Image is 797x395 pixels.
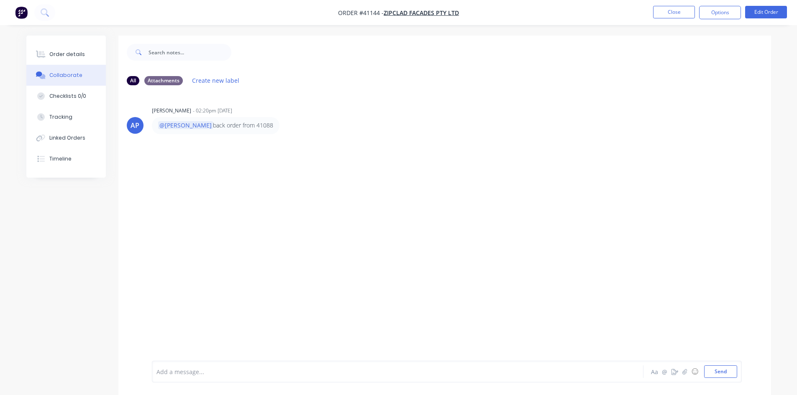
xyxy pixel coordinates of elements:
[158,121,213,129] span: @[PERSON_NAME]
[338,9,384,17] span: Order #41144 -
[660,367,670,377] button: @
[49,113,72,121] div: Tracking
[26,65,106,86] button: Collaborate
[690,367,700,377] button: ☺
[127,76,139,85] div: All
[384,9,459,17] a: Zipclad Facades Pty Ltd
[15,6,28,19] img: Factory
[188,75,244,86] button: Create new label
[158,121,273,130] p: back order from 41088
[650,367,660,377] button: Aa
[26,86,106,107] button: Checklists 0/0
[49,71,82,79] div: Collaborate
[49,134,85,142] div: Linked Orders
[149,44,231,61] input: Search notes...
[653,6,695,18] button: Close
[26,148,106,169] button: Timeline
[193,107,232,115] div: - 02:20pm [DATE]
[26,127,106,148] button: Linked Orders
[49,155,72,163] div: Timeline
[152,107,191,115] div: [PERSON_NAME]
[26,44,106,65] button: Order details
[745,6,787,18] button: Edit Order
[699,6,741,19] button: Options
[131,120,139,130] div: AP
[49,51,85,58] div: Order details
[704,365,737,378] button: Send
[144,76,183,85] div: Attachments
[49,92,86,100] div: Checklists 0/0
[26,107,106,127] button: Tracking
